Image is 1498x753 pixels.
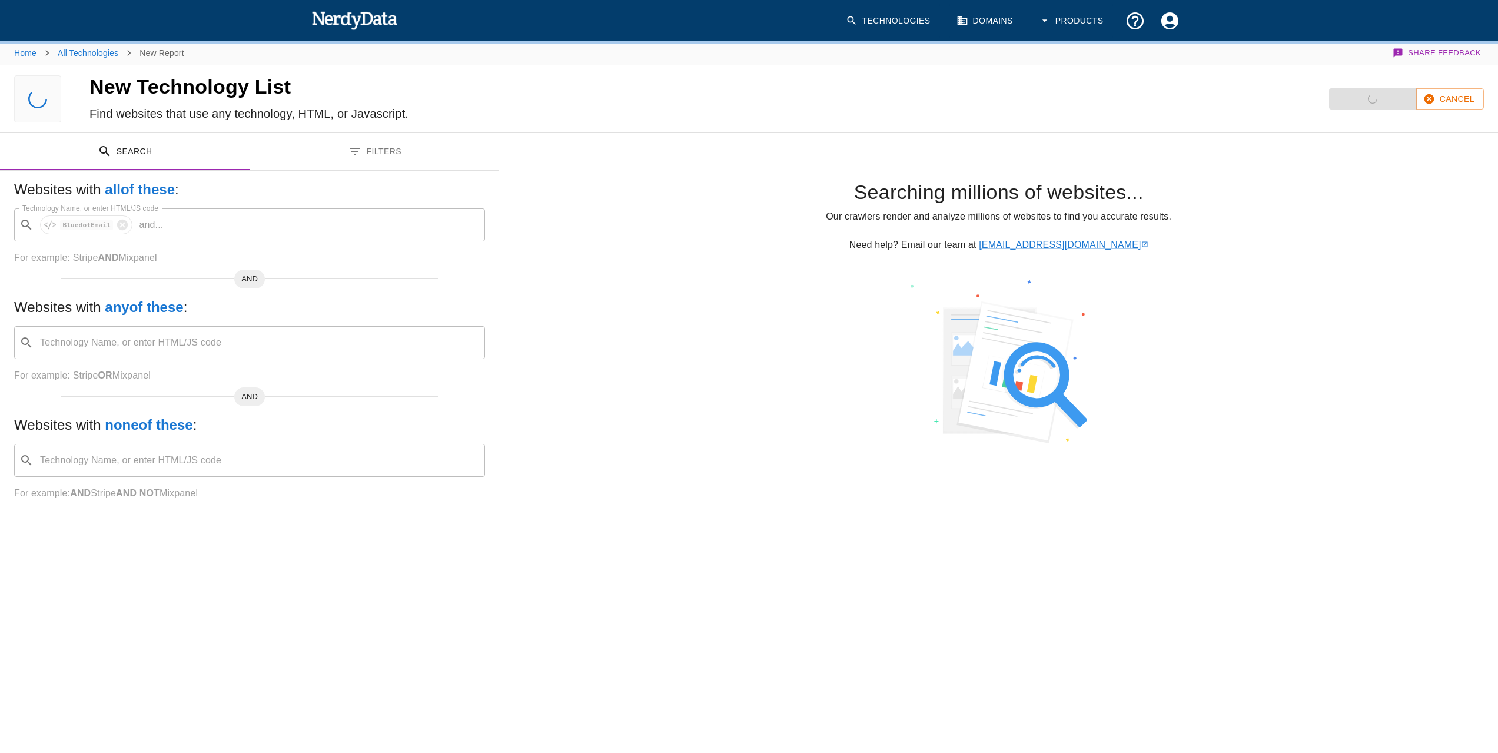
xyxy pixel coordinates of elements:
[22,203,158,213] label: Technology Name, or enter HTML/JS code
[1416,88,1484,110] button: Cancel
[14,416,485,434] h5: Websites with :
[105,299,183,315] b: any of these
[949,4,1022,38] a: Domains
[1391,41,1484,65] button: Share Feedback
[979,240,1148,250] a: [EMAIL_ADDRESS][DOMAIN_NAME]
[14,48,36,58] a: Home
[134,218,168,232] p: and ...
[89,75,782,99] h4: New Technology List
[14,298,485,317] h5: Websites with :
[14,369,485,383] p: For example: Stripe Mixpanel
[105,181,175,197] b: all of these
[234,273,265,285] span: AND
[14,180,485,199] h5: Websites with :
[70,488,91,498] b: AND
[839,4,940,38] a: Technologies
[105,417,192,433] b: none of these
[89,104,782,123] h6: Find websites that use any technology, HTML, or Javascript.
[250,133,499,170] button: Filters
[98,370,112,380] b: OR
[139,47,184,59] p: New Report
[311,8,398,32] img: NerdyData.com
[116,488,160,498] b: AND NOT
[518,210,1479,252] p: Our crawlers render and analyze millions of websites to find you accurate results. Need help? Ema...
[98,253,118,263] b: AND
[58,48,118,58] a: All Technologies
[14,486,485,500] p: For example: Stripe Mixpanel
[1118,4,1152,38] button: Support and Documentation
[234,391,265,403] span: AND
[14,251,485,265] p: For example: Stripe Mixpanel
[1152,4,1187,38] button: Account Settings
[1032,4,1113,38] button: Products
[14,41,184,65] nav: breadcrumb
[518,180,1479,205] h4: Searching millions of websites...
